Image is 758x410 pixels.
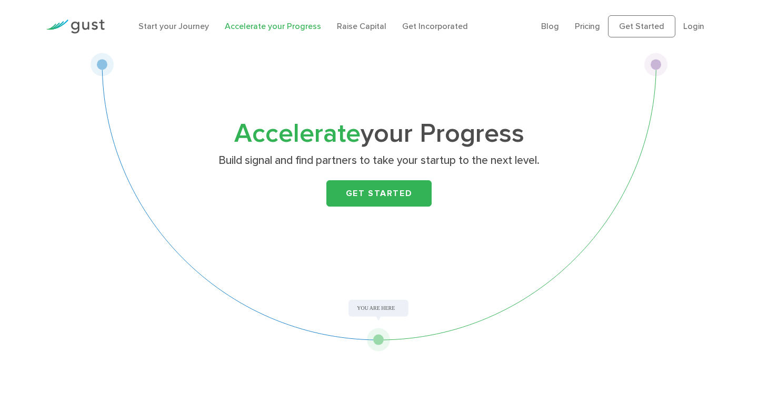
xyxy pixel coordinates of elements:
a: Start your Journey [138,21,209,31]
a: Get Started [608,15,675,37]
a: Raise Capital [337,21,386,31]
img: Gust Logo [46,19,105,34]
a: Pricing [575,21,600,31]
span: Accelerate [234,118,361,149]
a: Accelerate your Progress [225,21,321,31]
a: Get Started [326,180,432,207]
p: Build signal and find partners to take your startup to the next level. [175,153,583,168]
a: Get Incorporated [402,21,468,31]
h1: your Progress [171,122,587,146]
a: Login [683,21,704,31]
a: Blog [541,21,559,31]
